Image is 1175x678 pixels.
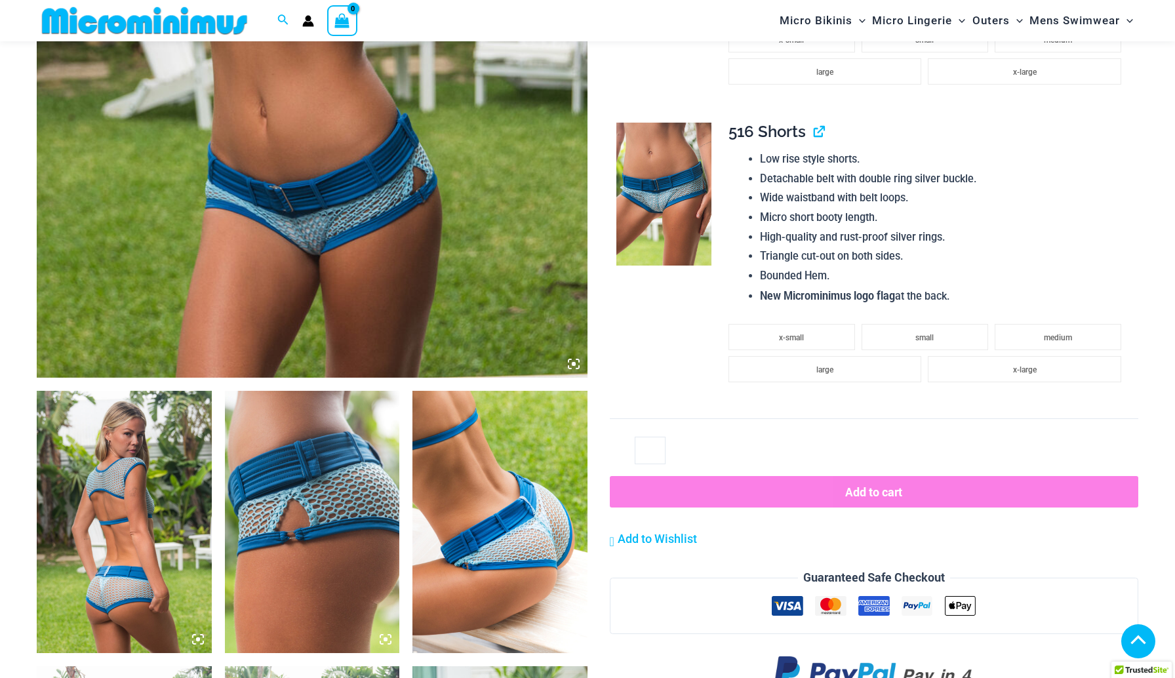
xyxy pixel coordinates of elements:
[277,12,289,29] a: Search icon link
[302,15,314,27] a: Account icon link
[760,188,1127,208] li: Wide waistband with belt loops.
[225,391,400,653] img: Lighthouse Blues 516 Short
[760,266,1127,286] li: Bounded Hem.
[760,247,1127,266] li: Triangle cut-out on both sides.
[915,333,934,342] span: small
[972,4,1010,37] span: Outers
[952,4,965,37] span: Menu Toggle
[616,123,711,266] img: Lighthouse Blues 516 Short
[760,286,1127,306] li: at the back.
[610,476,1138,508] button: Add to cart
[852,4,866,37] span: Menu Toggle
[862,324,988,350] li: small
[816,365,833,374] span: large
[635,437,666,464] input: Product quantity
[969,4,1026,37] a: OutersMenu ToggleMenu Toggle
[412,391,587,653] img: Lighthouse Blues 3668 Crop Top 516 Short
[728,122,806,141] span: 516 Shorts
[760,169,1127,189] li: Detachable belt with double ring silver buckle.
[816,68,833,77] span: large
[1029,4,1120,37] span: Mens Swimwear
[618,532,697,546] span: Add to Wishlist
[760,150,1127,169] li: Low rise style shorts.
[760,208,1127,228] li: Micro short booty length.
[1044,333,1072,342] span: medium
[995,324,1121,350] li: medium
[928,356,1121,382] li: x-large
[776,4,869,37] a: Micro BikinisMenu ToggleMenu Toggle
[869,4,968,37] a: Micro LingerieMenu ToggleMenu Toggle
[610,529,697,549] a: Add to Wishlist
[728,324,855,350] li: x-small
[760,228,1127,247] li: High-quality and rust-proof silver rings.
[1010,4,1023,37] span: Menu Toggle
[1120,4,1133,37] span: Menu Toggle
[798,568,950,588] legend: Guaranteed Safe Checkout
[327,5,357,35] a: View Shopping Cart, empty
[728,356,921,382] li: large
[728,58,921,85] li: large
[774,2,1138,39] nav: Site Navigation
[780,4,852,37] span: Micro Bikinis
[37,6,252,35] img: MM SHOP LOGO FLAT
[1013,365,1037,374] span: x-large
[779,333,804,342] span: x-small
[1013,68,1037,77] span: x-large
[1026,4,1136,37] a: Mens SwimwearMenu ToggleMenu Toggle
[872,4,952,37] span: Micro Lingerie
[928,58,1121,85] li: x-large
[760,289,895,302] strong: New Microminimus logo flag
[37,391,212,653] img: Lighthouse Blues 3668 Crop Top 516 Short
